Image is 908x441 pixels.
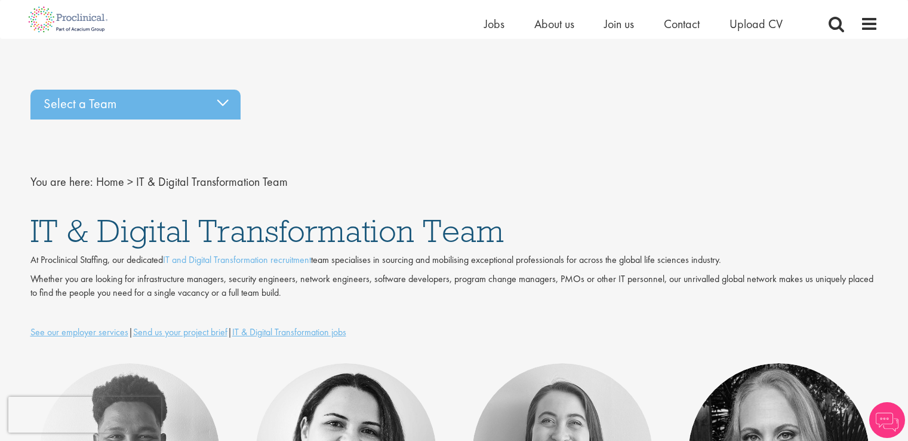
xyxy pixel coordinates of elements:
[604,16,634,32] a: Join us
[96,174,124,189] a: breadcrumb link
[869,402,905,438] img: Chatbot
[484,16,504,32] a: Jobs
[30,326,128,338] a: See our employer services
[30,272,878,300] p: Whether you are looking for infrastructure managers, security engineers, network engineers, softw...
[127,174,133,189] span: >
[730,16,783,32] a: Upload CV
[30,210,504,251] span: IT & Digital Transformation Team
[30,174,93,189] span: You are here:
[30,326,878,339] p: | |
[8,397,161,433] iframe: reCAPTCHA
[30,90,241,120] div: Select a Team
[136,174,288,189] span: IT & Digital Transformation Team
[232,326,346,338] a: IT & Digital Transformation jobs
[534,16,574,32] a: About us
[133,326,227,338] a: Send us your project brief
[30,253,878,267] p: At Proclinical Staffing, our dedicated team specialises in sourcing and mobilising exceptional pr...
[163,253,311,266] a: IT and Digital Transformation recruitment
[664,16,700,32] a: Contact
